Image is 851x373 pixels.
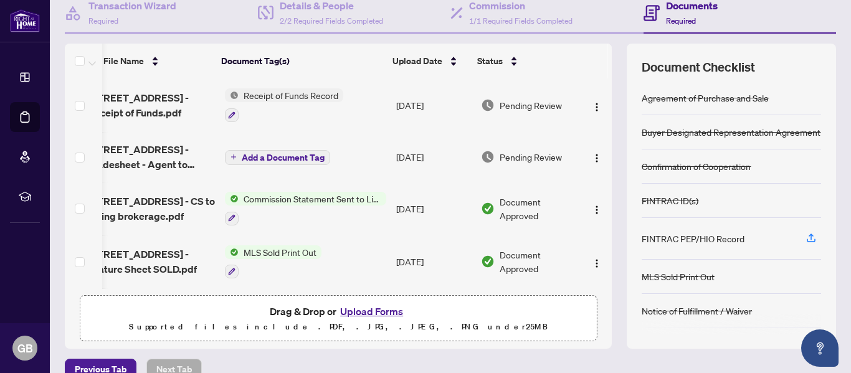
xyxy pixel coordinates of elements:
[391,132,476,182] td: [DATE]
[391,78,476,132] td: [DATE]
[500,248,577,275] span: Document Approved
[642,270,715,283] div: MLS Sold Print Out
[225,192,239,205] img: Status Icon
[500,98,562,112] span: Pending Review
[642,125,820,139] div: Buyer Designated Representation Agreement
[642,232,744,245] div: FINTRAC PEP/HIO Record
[481,150,495,164] img: Document Status
[587,199,607,219] button: Logo
[88,16,118,26] span: Required
[592,258,602,268] img: Logo
[481,202,495,215] img: Document Status
[10,9,40,32] img: logo
[500,195,577,222] span: Document Approved
[225,245,321,279] button: Status IconMLS Sold Print Out
[88,319,589,334] p: Supported files include .PDF, .JPG, .JPEG, .PNG under 25 MB
[239,192,386,205] span: Commission Statement Sent to Listing Brokerage
[801,329,839,367] button: Open asap
[391,235,476,289] td: [DATE]
[500,150,562,164] span: Pending Review
[270,303,407,319] span: Drag & Drop or
[472,44,578,78] th: Status
[88,247,215,276] span: [STREET_ADDRESS] - Feature Sheet SOLD.pdf
[336,303,407,319] button: Upload Forms
[242,153,325,162] span: Add a Document Tag
[587,95,607,115] button: Logo
[84,54,144,68] span: (13) File Name
[391,288,476,342] td: [DATE]
[88,142,215,172] span: [STREET_ADDRESS] - Tradesheet - Agent to review.pdf
[239,245,321,259] span: MLS Sold Print Out
[642,194,698,207] div: FINTRAC ID(s)
[225,149,330,165] button: Add a Document Tag
[225,150,330,165] button: Add a Document Tag
[587,147,607,167] button: Logo
[392,54,442,68] span: Upload Date
[225,88,239,102] img: Status Icon
[225,192,386,225] button: Status IconCommission Statement Sent to Listing Brokerage
[642,59,755,76] span: Document Checklist
[481,255,495,268] img: Document Status
[80,296,596,342] span: Drag & Drop orUpload FormsSupported files include .PDF, .JPG, .JPEG, .PNG under25MB
[642,159,751,173] div: Confirmation of Cooperation
[592,102,602,112] img: Logo
[592,205,602,215] img: Logo
[642,304,752,318] div: Notice of Fulfillment / Waiver
[225,245,239,259] img: Status Icon
[88,90,215,120] span: [STREET_ADDRESS] - Receipt of Funds.pdf
[481,98,495,112] img: Document Status
[225,88,343,122] button: Status IconReceipt of Funds Record
[231,154,237,160] span: plus
[587,252,607,271] button: Logo
[88,194,215,224] span: [STREET_ADDRESS] - CS to listing brokerage.pdf
[642,91,769,105] div: Agreement of Purchase and Sale
[469,16,573,26] span: 1/1 Required Fields Completed
[391,182,476,235] td: [DATE]
[592,153,602,163] img: Logo
[477,54,503,68] span: Status
[387,44,472,78] th: Upload Date
[17,339,33,357] span: GB
[79,44,216,78] th: (13) File Name
[216,44,387,78] th: Document Tag(s)
[239,88,343,102] span: Receipt of Funds Record
[666,16,696,26] span: Required
[280,16,383,26] span: 2/2 Required Fields Completed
